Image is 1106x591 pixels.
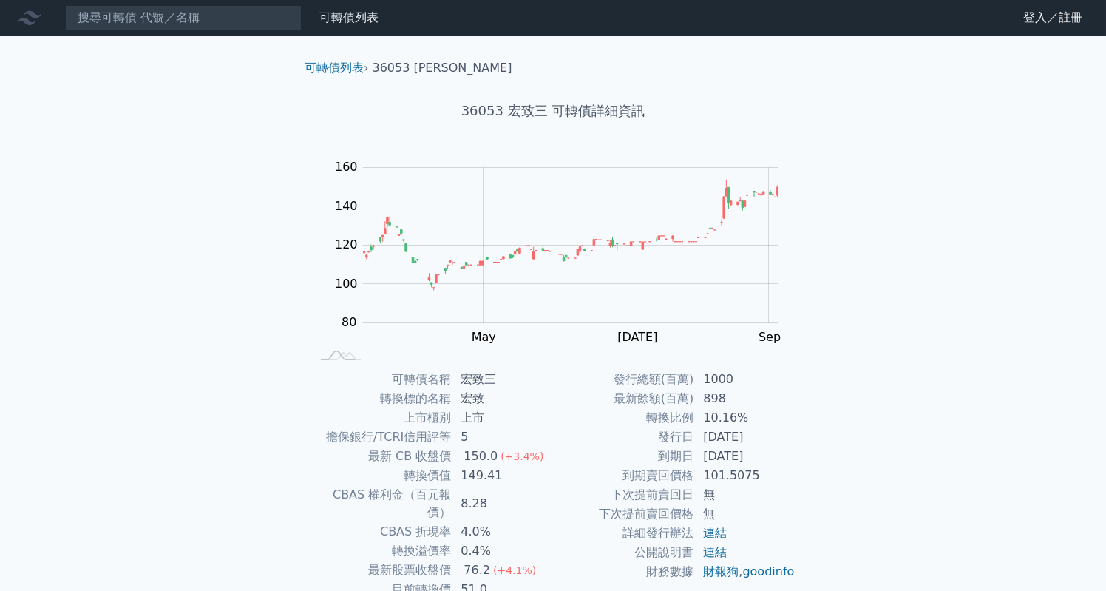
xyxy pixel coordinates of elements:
[311,408,452,428] td: 上市櫃別
[703,545,727,559] a: 連結
[305,59,368,77] li: ›
[694,562,795,581] td: ,
[694,389,795,408] td: 898
[553,428,694,447] td: 發行日
[65,5,302,30] input: 搜尋可轉債 代號／名稱
[553,504,694,524] td: 下次提前賣回價格
[694,466,795,485] td: 101.5075
[553,485,694,504] td: 下次提前賣回日
[553,543,694,562] td: 公開說明書
[311,485,452,522] td: CBAS 權利金（百元報價）
[553,524,694,543] td: 詳細發行辦法
[335,277,358,291] tspan: 100
[452,428,553,447] td: 5
[311,466,452,485] td: 轉換價值
[335,160,358,174] tspan: 160
[703,526,727,540] a: 連結
[553,447,694,466] td: 到期日
[335,199,358,213] tspan: 140
[328,160,801,374] g: Chart
[452,522,553,541] td: 4.0%
[553,408,694,428] td: 轉換比例
[311,447,452,466] td: 最新 CB 收盤價
[694,504,795,524] td: 無
[472,330,496,344] tspan: May
[1011,6,1094,30] a: 登入／註冊
[452,541,553,561] td: 0.4%
[553,562,694,581] td: 財務數據
[335,237,358,251] tspan: 120
[311,541,452,561] td: 轉換溢價率
[452,466,553,485] td: 149.41
[452,485,553,522] td: 8.28
[553,370,694,389] td: 發行總額(百萬)
[694,370,795,389] td: 1000
[452,408,553,428] td: 上市
[311,522,452,541] td: CBAS 折現率
[311,561,452,580] td: 最新股票收盤價
[553,466,694,485] td: 到期賣回價格
[373,59,512,77] li: 36053 [PERSON_NAME]
[342,315,356,329] tspan: 80
[703,564,739,578] a: 財報狗
[461,448,501,465] div: 150.0
[694,485,795,504] td: 無
[311,428,452,447] td: 擔保銀行/TCRI信用評等
[293,101,813,121] h1: 36053 宏致三 可轉債詳細資訊
[311,389,452,408] td: 轉換標的名稱
[305,61,364,75] a: 可轉債列表
[493,564,536,576] span: (+4.1%)
[742,564,794,578] a: goodinfo
[759,330,781,344] tspan: Sep
[694,428,795,447] td: [DATE]
[452,370,553,389] td: 宏致三
[694,447,795,466] td: [DATE]
[461,561,493,579] div: 76.2
[553,389,694,408] td: 最新餘額(百萬)
[452,389,553,408] td: 宏致
[694,408,795,428] td: 10.16%
[311,370,452,389] td: 可轉債名稱
[319,10,379,24] a: 可轉債列表
[617,330,657,344] tspan: [DATE]
[501,450,543,462] span: (+3.4%)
